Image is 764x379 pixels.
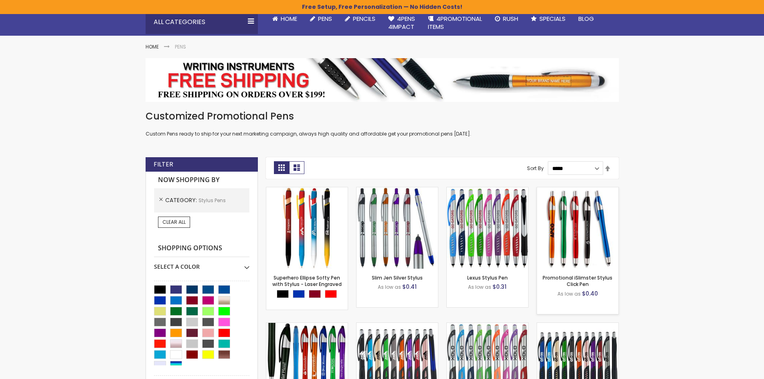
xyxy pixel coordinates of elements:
img: Slim Jen Silver Stylus [357,187,438,269]
strong: Now Shopping by [154,172,249,188]
a: Pens [304,10,338,28]
a: Lexus Stylus Pen [467,274,508,281]
span: Blog [578,14,594,23]
a: Slim Jen Silver Stylus [357,187,438,194]
img: Pens [146,58,619,101]
div: Blue [293,290,305,298]
a: Lexus Metallic Stylus Pen [537,322,618,329]
a: Superhero Ellipse Softy Pen with Stylus - Laser Engraved [272,274,342,288]
a: Boston Stylus Pen [357,322,438,329]
a: Pencils [338,10,382,28]
img: Promotional iSlimster Stylus Click Pen [537,187,618,269]
strong: Grid [274,161,289,174]
a: 4PROMOTIONALITEMS [422,10,488,36]
div: Black [277,290,289,298]
div: Red [325,290,337,298]
a: Blog [572,10,600,28]
a: Home [146,43,159,50]
span: As low as [468,284,491,290]
a: Lexus Stylus Pen [447,187,528,194]
strong: Shopping Options [154,240,249,257]
span: As low as [557,290,581,297]
span: Stylus Pens [199,197,226,204]
span: Specials [539,14,565,23]
a: Boston Silver Stylus Pen [447,322,528,329]
a: Clear All [158,217,190,228]
span: Clear All [162,219,186,225]
a: Slim Jen Silver Stylus [372,274,423,281]
span: Home [281,14,297,23]
span: Pens [318,14,332,23]
span: $0.40 [582,290,598,298]
strong: Filter [154,160,173,169]
div: Custom Pens ready to ship for your next marketing campaign, always high quality and affordable ge... [146,110,619,138]
span: As low as [378,284,401,290]
span: 4Pens 4impact [388,14,415,31]
a: 4Pens4impact [382,10,422,36]
strong: Pens [175,43,186,50]
span: Category [165,196,199,204]
a: Rush [488,10,525,28]
label: Sort By [527,165,544,172]
span: Pencils [353,14,375,23]
span: 4PROMOTIONAL ITEMS [428,14,482,31]
span: Rush [503,14,518,23]
img: Superhero Ellipse Softy Pen with Stylus - Laser Engraved [266,187,348,269]
a: Promotional iSlimster Stylus Click Pen [543,274,612,288]
span: $0.31 [492,283,507,291]
img: Lexus Stylus Pen [447,187,528,269]
a: Promotional iSlimster Stylus Click Pen [537,187,618,194]
a: Home [266,10,304,28]
div: Burgundy [309,290,321,298]
div: All Categories [146,10,258,34]
div: Select A Color [154,257,249,271]
a: Specials [525,10,572,28]
h1: Customized Promotional Pens [146,110,619,123]
a: TouchWrite Query Stylus Pen [266,322,348,329]
span: $0.41 [402,283,417,291]
a: Superhero Ellipse Softy Pen with Stylus - Laser Engraved [266,187,348,194]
